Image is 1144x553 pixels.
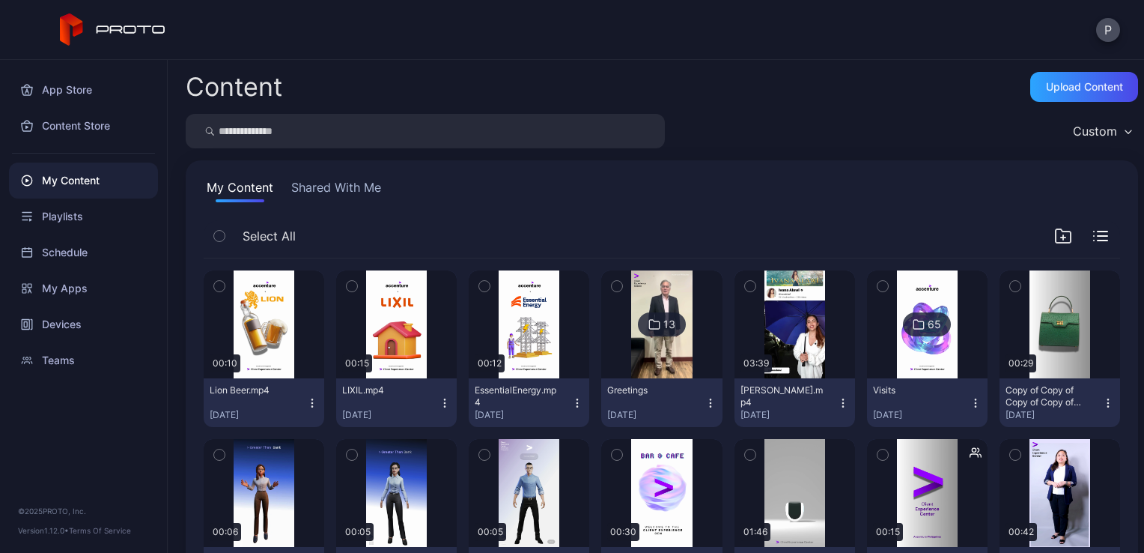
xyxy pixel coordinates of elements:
[873,409,970,421] div: [DATE]
[1065,114,1138,148] button: Custom
[186,74,282,100] div: Content
[475,409,571,421] div: [DATE]
[607,384,690,396] div: Greetings
[9,163,158,199] a: My Content
[1005,409,1102,421] div: [DATE]
[867,378,988,427] button: Visits[DATE]
[243,227,296,245] span: Select All
[469,378,589,427] button: EssentialEnergy.mp4[DATE]
[288,178,384,202] button: Shared With Me
[204,378,324,427] button: Lion Beer.mp4[DATE]
[9,342,158,378] a: Teams
[210,409,306,421] div: [DATE]
[9,271,158,306] a: My Apps
[663,318,675,331] div: 13
[18,526,69,535] span: Version 1.12.0 •
[873,384,955,396] div: Visits
[9,72,158,108] a: App Store
[9,235,158,271] a: Schedule
[1005,384,1088,408] div: Copy of Copy of Copy of Copy of Client Experience Center (1).mp4
[1096,18,1120,42] button: P
[740,384,823,408] div: IVANA.mp4
[336,378,457,427] button: LIXIL.mp4[DATE]
[607,409,704,421] div: [DATE]
[1000,378,1120,427] button: Copy of Copy of Copy of Copy of Client Experience Center (1).mp4[DATE]
[1046,81,1123,93] div: Upload Content
[9,199,158,235] a: Playlists
[204,178,276,202] button: My Content
[69,526,131,535] a: Terms Of Service
[740,409,837,421] div: [DATE]
[475,384,557,408] div: EssentialEnergy.mp4
[1030,72,1138,102] button: Upload Content
[342,409,439,421] div: [DATE]
[342,384,425,396] div: LIXIL.mp4
[928,318,941,331] div: 65
[9,306,158,342] a: Devices
[601,378,722,427] button: Greetings[DATE]
[734,378,855,427] button: [PERSON_NAME].mp4[DATE]
[1073,124,1117,139] div: Custom
[9,108,158,144] a: Content Store
[18,505,149,517] div: © 2025 PROTO, Inc.
[210,384,292,396] div: Lion Beer.mp4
